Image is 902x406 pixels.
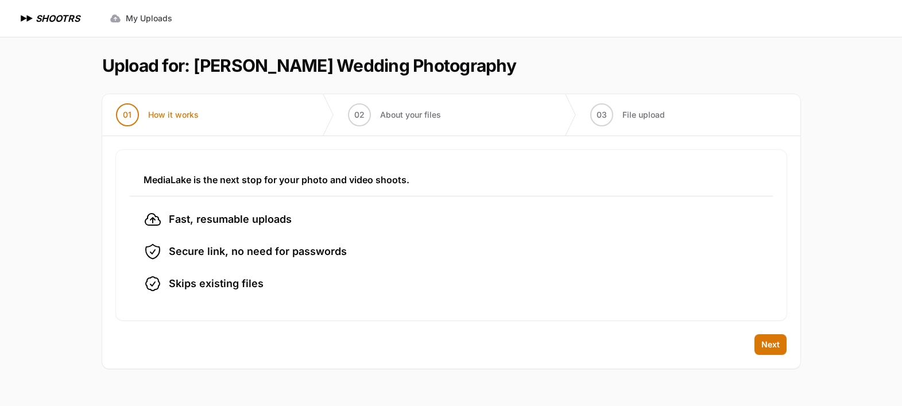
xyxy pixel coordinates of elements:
[102,94,212,136] button: 01 How it works
[18,11,36,25] img: SHOOTRS
[123,109,131,121] span: 01
[169,243,347,260] span: Secure link, no need for passwords
[169,211,292,227] span: Fast, resumable uploads
[754,334,787,355] button: Next
[148,109,199,121] span: How it works
[36,11,80,25] h1: SHOOTRS
[144,173,759,187] h3: MediaLake is the next stop for your photo and video shoots.
[103,8,179,29] a: My Uploads
[126,13,172,24] span: My Uploads
[761,339,780,350] span: Next
[622,109,665,121] span: File upload
[334,94,455,136] button: 02 About your files
[597,109,607,121] span: 03
[169,276,264,292] span: Skips existing files
[380,109,441,121] span: About your files
[576,94,679,136] button: 03 File upload
[354,109,365,121] span: 02
[18,11,80,25] a: SHOOTRS SHOOTRS
[102,55,516,76] h1: Upload for: [PERSON_NAME] Wedding Photography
